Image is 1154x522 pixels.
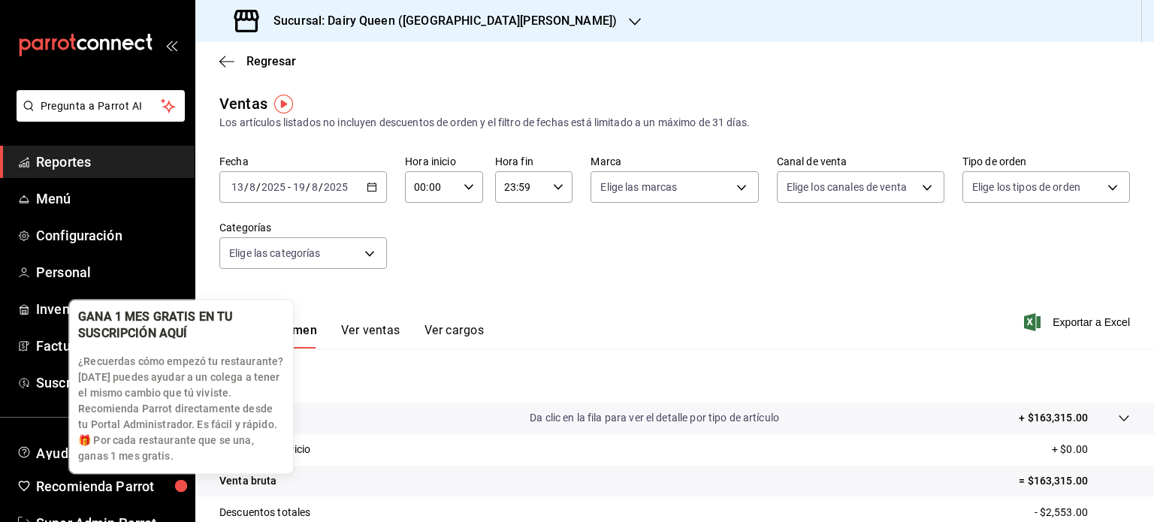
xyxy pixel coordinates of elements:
[261,181,286,193] input: ----
[341,323,400,349] button: Ver ventas
[219,115,1130,131] div: Los artículos listados no incluyen descuentos de orden y el filtro de fechas está limitado a un m...
[306,181,310,193] span: /
[1035,505,1130,520] p: - $2,553.00
[424,323,485,349] button: Ver cargos
[972,180,1080,195] span: Elige los tipos de orden
[219,54,296,68] button: Regresar
[17,90,185,122] button: Pregunta a Parrot AI
[530,410,779,426] p: Da clic en la fila para ver el detalle por tipo de artículo
[600,180,677,195] span: Elige las marcas
[274,95,293,113] img: Tooltip marker
[256,181,261,193] span: /
[219,473,276,489] p: Venta bruta
[36,299,183,319] span: Inventarios
[36,225,183,246] span: Configuración
[777,156,944,167] label: Canal de venta
[219,92,267,115] div: Ventas
[591,156,758,167] label: Marca
[1027,313,1130,331] button: Exportar a Excel
[36,152,183,172] span: Reportes
[311,181,319,193] input: --
[36,262,183,282] span: Personal
[11,109,185,125] a: Pregunta a Parrot AI
[219,222,387,233] label: Categorías
[249,181,256,193] input: --
[36,189,183,209] span: Menú
[261,12,617,30] h3: Sucursal: Dairy Queen ([GEOGRAPHIC_DATA][PERSON_NAME])
[246,54,296,68] span: Regresar
[1019,410,1088,426] p: + $163,315.00
[165,39,177,51] button: open_drawer_menu
[323,181,349,193] input: ----
[78,309,260,342] div: GANA 1 MES GRATIS EN TU SUSCRIPCIÓN AQUÍ
[243,323,484,349] div: navigation tabs
[244,181,249,193] span: /
[405,156,483,167] label: Hora inicio
[36,373,183,393] span: Suscripción
[41,98,162,114] span: Pregunta a Parrot AI
[36,442,163,460] span: Ayuda
[219,367,1130,385] p: Resumen
[229,246,321,261] span: Elige las categorías
[319,181,323,193] span: /
[78,354,284,464] p: ¿Recuerdas cómo empezó tu restaurante? [DATE] puedes ayudar a un colega a tener el mismo cambio q...
[219,156,387,167] label: Fecha
[495,156,573,167] label: Hora fin
[231,181,244,193] input: --
[787,180,907,195] span: Elige los canales de venta
[36,476,183,496] span: Recomienda Parrot
[1052,442,1130,457] p: + $0.00
[292,181,306,193] input: --
[219,505,310,520] p: Descuentos totales
[962,156,1130,167] label: Tipo de orden
[36,336,183,356] span: Facturación
[288,181,291,193] span: -
[1019,473,1130,489] p: = $163,315.00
